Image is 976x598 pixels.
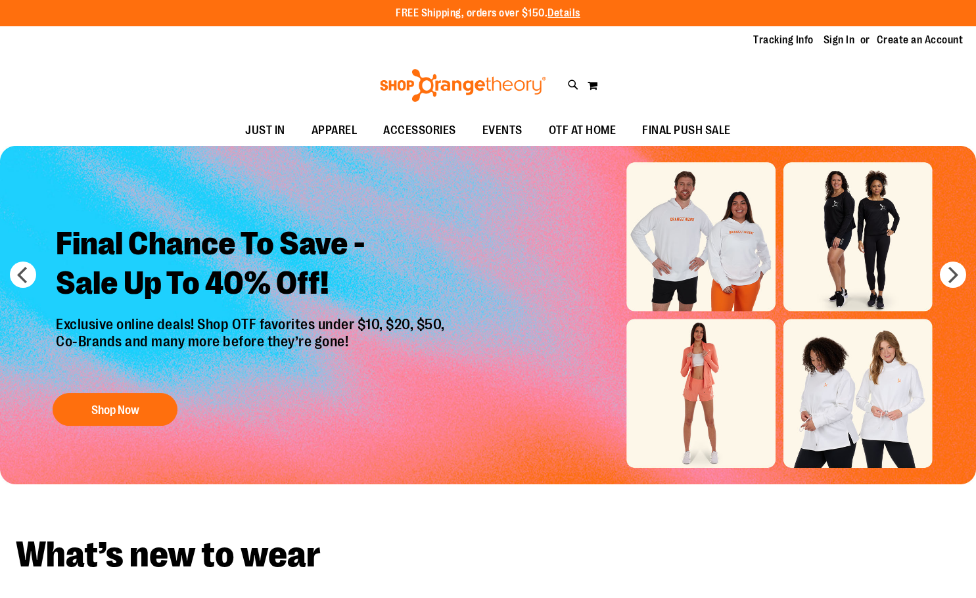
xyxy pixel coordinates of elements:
h2: What’s new to wear [16,537,960,573]
p: Exclusive online deals! Shop OTF favorites under $10, $20, $50, Co-Brands and many more before th... [46,316,458,380]
a: APPAREL [298,116,371,146]
span: EVENTS [482,116,523,145]
span: FINAL PUSH SALE [642,116,731,145]
button: Shop Now [53,394,177,426]
span: OTF AT HOME [549,116,616,145]
span: JUST IN [245,116,285,145]
a: ACCESSORIES [370,116,469,146]
a: Final Chance To Save -Sale Up To 40% Off! Exclusive online deals! Shop OTF favorites under $10, $... [46,214,458,433]
a: JUST IN [232,116,298,146]
a: Details [547,7,580,19]
a: FINAL PUSH SALE [629,116,744,146]
p: FREE Shipping, orders over $150. [396,6,580,21]
a: Sign In [824,33,855,47]
a: OTF AT HOME [536,116,630,146]
button: next [940,262,966,288]
span: ACCESSORIES [383,116,456,145]
a: Tracking Info [753,33,814,47]
img: Shop Orangetheory [378,69,548,102]
h2: Final Chance To Save - Sale Up To 40% Off! [46,214,458,316]
span: APPAREL [312,116,358,145]
button: prev [10,262,36,288]
a: Create an Account [877,33,964,47]
a: EVENTS [469,116,536,146]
